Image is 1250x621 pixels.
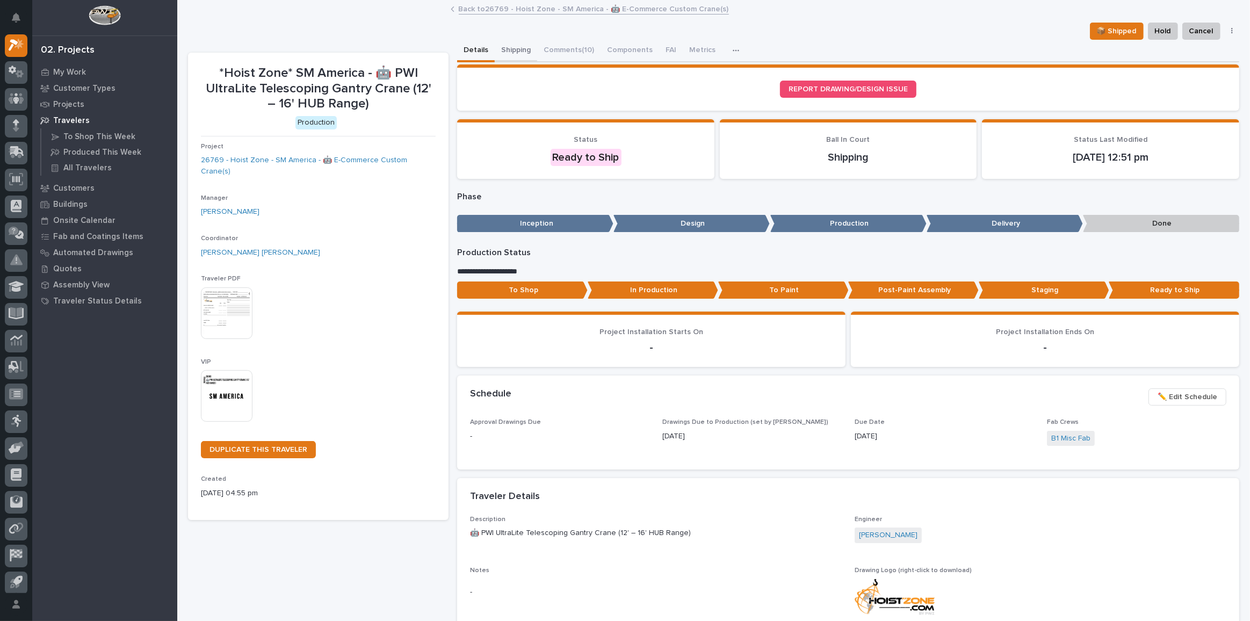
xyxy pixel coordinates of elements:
[855,567,972,574] span: Drawing Logo (right-click to download)
[457,248,1239,258] p: Production Status
[13,13,27,30] div: Notifications
[1148,23,1178,40] button: Hold
[995,151,1226,164] p: [DATE] 12:51 pm
[1189,25,1213,38] span: Cancel
[63,132,135,142] p: To Shop This Week
[770,215,927,233] p: Production
[780,81,916,98] a: REPORT DRAWING/DESIGN ISSUE
[470,419,541,425] span: Approval Drawings Due
[53,116,90,126] p: Travelers
[5,6,27,29] button: Notifications
[733,151,964,164] p: Shipping
[53,297,142,306] p: Traveler Status Details
[32,228,177,244] a: Fab and Coatings Items
[1051,433,1090,444] a: B1 Misc Fab
[864,341,1226,354] p: -
[32,244,177,261] a: Automated Drawings
[53,84,115,93] p: Customer Types
[41,160,177,175] a: All Travelers
[32,261,177,277] a: Quotes
[32,96,177,112] a: Projects
[32,212,177,228] a: Onsite Calendar
[848,281,979,299] p: Post-Paint Assembly
[201,235,238,242] span: Coordinator
[457,40,495,62] button: Details
[32,196,177,212] a: Buildings
[1148,388,1226,406] button: ✏️ Edit Schedule
[470,567,489,574] span: Notes
[470,431,649,442] p: -
[41,129,177,144] a: To Shop This Week
[1090,23,1144,40] button: 📦 Shipped
[457,215,613,233] p: Inception
[1109,281,1239,299] p: Ready to Ship
[495,40,537,62] button: Shipping
[201,476,226,482] span: Created
[201,441,316,458] a: DUPLICATE THIS TRAVELER
[574,136,598,143] span: Status
[32,80,177,96] a: Customer Types
[201,195,228,201] span: Manager
[1097,25,1137,38] span: 📦 Shipped
[32,277,177,293] a: Assembly View
[1074,136,1147,143] span: Status Last Modified
[53,200,88,210] p: Buildings
[470,528,842,539] p: 🤖 PWI UltraLite Telescoping Gantry Crane (12' – 16' HUB Range)
[470,388,511,400] h2: Schedule
[470,491,540,503] h2: Traveler Details
[63,148,141,157] p: Produced This Week
[683,40,722,62] button: Metrics
[1047,419,1079,425] span: Fab Crews
[295,116,337,129] div: Production
[41,145,177,160] a: Produced This Week
[551,149,622,166] div: Ready to Ship
[53,248,133,258] p: Automated Drawings
[53,280,110,290] p: Assembly View
[459,2,729,15] a: Back to26769 - Hoist Zone - SM America - 🤖 E-Commerce Custom Crane(s)
[201,247,320,258] a: [PERSON_NAME] [PERSON_NAME]
[470,341,833,354] p: -
[209,446,307,453] span: DUPLICATE THIS TRAVELER
[32,64,177,80] a: My Work
[537,40,601,62] button: Comments (10)
[1083,215,1239,233] p: Done
[662,419,828,425] span: Drawings Due to Production (set by [PERSON_NAME])
[53,232,143,242] p: Fab and Coatings Items
[927,215,1083,233] p: Delivery
[470,587,842,598] p: -
[201,143,223,150] span: Project
[53,68,86,77] p: My Work
[201,66,436,112] p: *Hoist Zone* SM America - 🤖 PWI UltraLite Telescoping Gantry Crane (12' – 16' HUB Range)
[32,293,177,309] a: Traveler Status Details
[1158,391,1217,403] span: ✏️ Edit Schedule
[718,281,849,299] p: To Paint
[859,530,917,541] a: [PERSON_NAME]
[201,359,211,365] span: VIP
[201,206,259,218] a: [PERSON_NAME]
[89,5,120,25] img: Workspace Logo
[613,215,770,233] p: Design
[32,112,177,128] a: Travelers
[601,40,659,62] button: Components
[457,281,588,299] p: To Shop
[470,516,505,523] span: Description
[855,419,885,425] span: Due Date
[855,516,882,523] span: Engineer
[659,40,683,62] button: FAI
[855,431,1034,442] p: [DATE]
[855,579,935,616] img: oWRU80lMlxIJqkfitr5xbuG9dfoTvYsjdA00mwrLrDQ
[588,281,718,299] p: In Production
[1182,23,1220,40] button: Cancel
[1155,25,1171,38] span: Hold
[53,100,84,110] p: Projects
[32,180,177,196] a: Customers
[201,276,241,282] span: Traveler PDF
[457,192,1239,202] p: Phase
[662,431,842,442] p: [DATE]
[789,85,908,93] span: REPORT DRAWING/DESIGN ISSUE
[201,488,436,499] p: [DATE] 04:55 pm
[53,264,82,274] p: Quotes
[63,163,112,173] p: All Travelers
[996,328,1094,336] span: Project Installation Ends On
[41,45,95,56] div: 02. Projects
